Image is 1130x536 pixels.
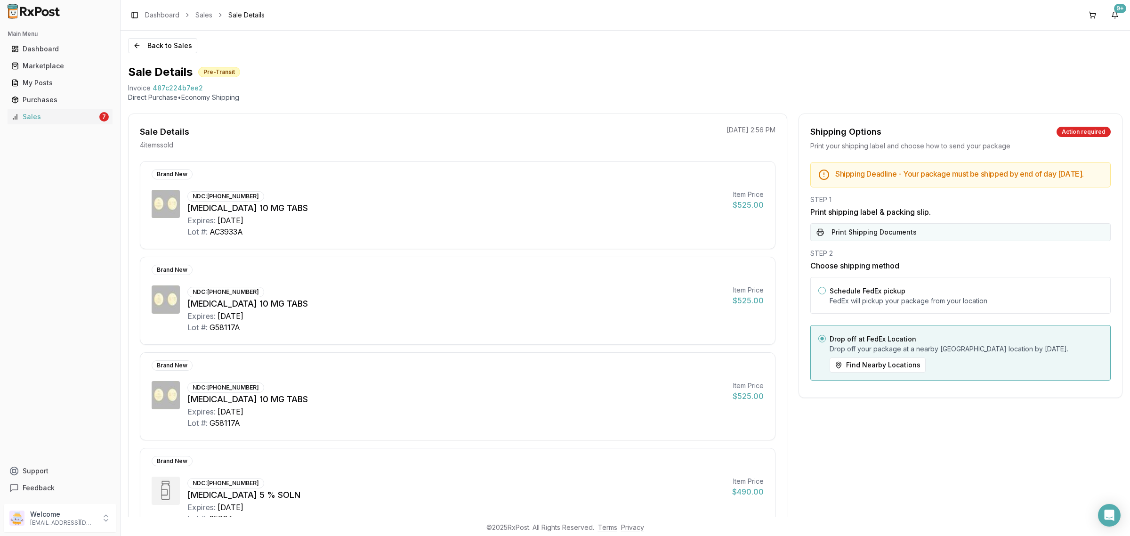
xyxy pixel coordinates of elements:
[152,265,193,275] div: Brand New
[733,199,764,211] div: $525.00
[11,95,109,105] div: Purchases
[187,202,725,215] div: [MEDICAL_DATA] 10 MG TABS
[218,406,243,417] div: [DATE]
[835,170,1103,178] h5: Shipping Deadline - Your package must be shipped by end of day [DATE] .
[187,488,725,502] div: [MEDICAL_DATA] 5 % SOLN
[8,108,113,125] a: Sales7
[4,4,64,19] img: RxPost Logo
[187,310,216,322] div: Expires:
[732,486,764,497] div: $490.00
[4,109,116,124] button: Sales7
[810,125,881,138] div: Shipping Options
[1114,4,1126,13] div: 9+
[152,477,180,505] img: Xiidra 5 % SOLN
[187,393,725,406] div: [MEDICAL_DATA] 10 MG TABS
[1057,127,1111,137] div: Action required
[152,456,193,466] div: Brand New
[11,112,97,122] div: Sales
[8,30,113,38] h2: Main Menu
[128,93,1122,102] p: Direct Purchase • Economy Shipping
[187,513,208,524] div: Lot #:
[30,510,96,519] p: Welcome
[810,141,1111,151] div: Print your shipping label and choose how to send your package
[733,285,764,295] div: Item Price
[187,191,264,202] div: NDC: [PHONE_NUMBER]
[810,195,1111,204] div: STEP 1
[187,406,216,417] div: Expires:
[187,287,264,297] div: NDC: [PHONE_NUMBER]
[128,83,151,93] div: Invoice
[210,322,240,333] div: G58117A
[187,215,216,226] div: Expires:
[140,125,189,138] div: Sale Details
[733,390,764,402] div: $525.00
[9,511,24,526] img: User avatar
[733,295,764,306] div: $525.00
[830,357,926,373] button: Find Nearby Locations
[187,478,264,488] div: NDC: [PHONE_NUMBER]
[99,112,109,122] div: 7
[187,417,208,429] div: Lot #:
[210,513,233,524] div: 25B24
[187,226,208,237] div: Lot #:
[1098,504,1121,527] div: Open Intercom Messenger
[128,38,197,53] button: Back to Sales
[4,479,116,496] button: Feedback
[810,206,1111,218] h3: Print shipping label & packing slip.
[4,92,116,107] button: Purchases
[830,296,1103,306] p: FedEx will pickup your package from your location
[210,417,240,429] div: G58117A
[830,344,1103,354] p: Drop off your package at a nearby [GEOGRAPHIC_DATA] location by [DATE] .
[4,75,116,90] button: My Posts
[810,249,1111,258] div: STEP 2
[733,190,764,199] div: Item Price
[218,215,243,226] div: [DATE]
[11,78,109,88] div: My Posts
[732,477,764,486] div: Item Price
[187,322,208,333] div: Lot #:
[145,10,265,20] nav: breadcrumb
[4,41,116,57] button: Dashboard
[30,519,96,527] p: [EMAIL_ADDRESS][DOMAIN_NAME]
[218,310,243,322] div: [DATE]
[153,83,203,93] span: 487c224b7ee2
[195,10,212,20] a: Sales
[8,91,113,108] a: Purchases
[152,190,180,218] img: Jardiance 10 MG TABS
[810,223,1111,241] button: Print Shipping Documents
[598,523,617,531] a: Terms
[830,335,916,343] label: Drop off at FedEx Location
[210,226,243,237] div: AC3933A
[4,58,116,73] button: Marketplace
[726,125,775,135] p: [DATE] 2:56 PM
[11,44,109,54] div: Dashboard
[187,502,216,513] div: Expires:
[1107,8,1122,23] button: 9+
[23,483,55,493] span: Feedback
[733,381,764,390] div: Item Price
[152,360,193,371] div: Brand New
[152,381,180,409] img: Jardiance 10 MG TABS
[830,287,905,295] label: Schedule FedEx pickup
[11,61,109,71] div: Marketplace
[621,523,644,531] a: Privacy
[198,67,240,77] div: Pre-Transit
[187,297,725,310] div: [MEDICAL_DATA] 10 MG TABS
[152,285,180,314] img: Jardiance 10 MG TABS
[8,41,113,57] a: Dashboard
[810,260,1111,271] h3: Choose shipping method
[4,463,116,479] button: Support
[8,57,113,74] a: Marketplace
[187,382,264,393] div: NDC: [PHONE_NUMBER]
[218,502,243,513] div: [DATE]
[145,10,179,20] a: Dashboard
[152,169,193,179] div: Brand New
[140,140,173,150] p: 4 item s sold
[8,74,113,91] a: My Posts
[128,65,193,80] h1: Sale Details
[228,10,265,20] span: Sale Details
